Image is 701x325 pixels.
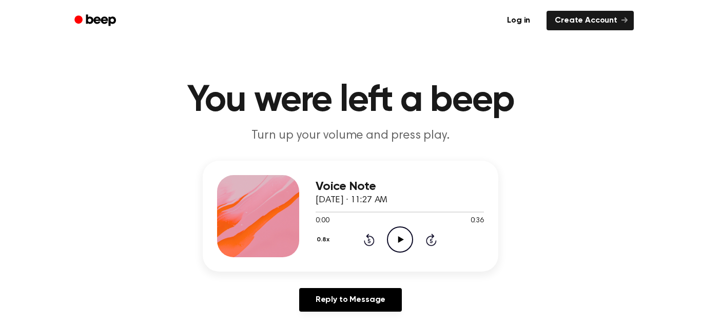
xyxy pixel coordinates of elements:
[316,180,484,194] h3: Voice Note
[67,11,125,31] a: Beep
[153,127,548,144] p: Turn up your volume and press play.
[316,196,387,205] span: [DATE] · 11:27 AM
[316,231,333,248] button: 0.8x
[547,11,634,30] a: Create Account
[497,9,540,32] a: Log in
[299,288,402,312] a: Reply to Message
[88,82,613,119] h1: You were left a beep
[471,216,484,226] span: 0:36
[316,216,329,226] span: 0:00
